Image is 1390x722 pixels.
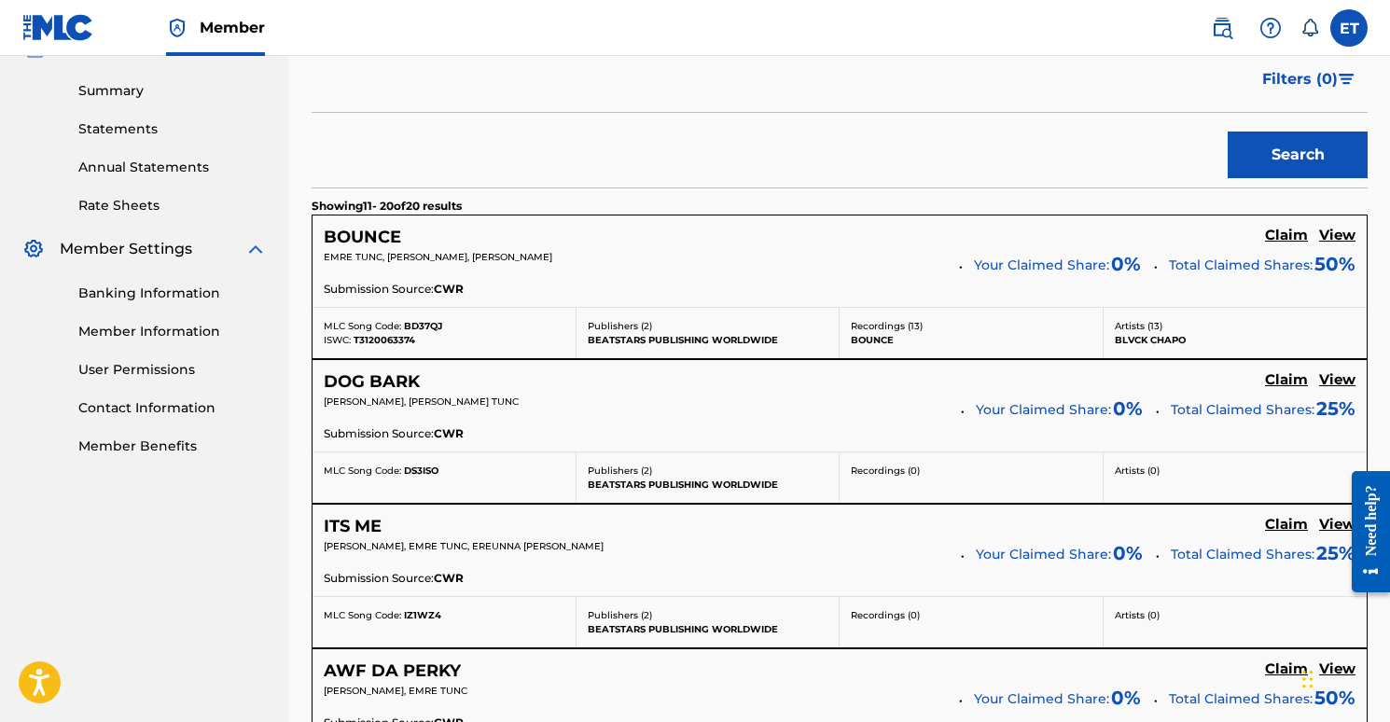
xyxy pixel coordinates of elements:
[78,81,267,101] a: Summary
[1265,516,1308,534] h5: Claim
[434,570,464,587] span: CWR
[1115,608,1356,622] p: Artists ( 0 )
[22,238,45,260] img: Member Settings
[1319,227,1355,247] a: View
[404,609,441,621] span: IZ1WZ4
[78,158,267,177] a: Annual Statements
[976,400,1111,420] span: Your Claimed Share:
[324,334,351,346] span: ISWC:
[1113,395,1143,423] span: 0 %
[324,609,401,621] span: MLC Song Code:
[851,333,1091,347] p: BOUNCE
[1111,684,1141,712] span: 0 %
[851,464,1091,478] p: Recordings ( 0 )
[1297,632,1390,722] iframe: Chat Widget
[1252,9,1289,47] div: Help
[324,425,434,442] span: Submission Source:
[1319,371,1355,392] a: View
[1319,227,1355,244] h5: View
[324,570,434,587] span: Submission Source:
[244,238,267,260] img: expand
[974,689,1109,709] span: Your Claimed Share:
[78,284,267,303] a: Banking Information
[354,334,415,346] span: T3120063374
[1319,371,1355,389] h5: View
[60,238,192,260] span: Member Settings
[434,425,464,442] span: CWR
[78,119,267,139] a: Statements
[851,319,1091,333] p: Recordings ( 13 )
[324,251,552,263] span: EMRE TUNC, [PERSON_NAME], [PERSON_NAME]
[324,540,604,552] span: [PERSON_NAME], EMRE TUNC, EREUNNA [PERSON_NAME]
[1338,457,1390,607] iframe: Resource Center
[78,360,267,380] a: User Permissions
[78,196,267,215] a: Rate Sheets
[851,608,1091,622] p: Recordings ( 0 )
[166,17,188,39] img: Top Rightsholder
[324,396,519,408] span: [PERSON_NAME], [PERSON_NAME] TUNC
[324,227,401,248] h5: BOUNCE
[1316,539,1355,567] span: 25 %
[200,17,265,38] span: Member
[1314,250,1355,278] span: 50 %
[1115,333,1356,347] p: BLVCK CHAPO
[1297,632,1390,722] div: Sohbet Aracı
[312,198,462,215] p: Showing 11 - 20 of 20 results
[1111,250,1141,278] span: 0 %
[1115,319,1356,333] p: Artists ( 13 )
[78,398,267,418] a: Contact Information
[1262,68,1338,90] span: Filters ( 0 )
[78,322,267,341] a: Member Information
[404,465,438,477] span: DS3ISO
[588,333,828,347] p: BEATSTARS PUBLISHING WORLDWIDE
[1319,516,1355,536] a: View
[324,660,461,682] h5: AWF DA PERKY
[1169,257,1313,273] span: Total Claimed Shares:
[1203,9,1241,47] a: Public Search
[1265,660,1308,678] h5: Claim
[1330,9,1368,47] div: User Menu
[1211,17,1233,39] img: search
[22,14,94,41] img: MLC Logo
[1265,371,1308,389] h5: Claim
[1115,464,1356,478] p: Artists ( 0 )
[1171,546,1314,562] span: Total Claimed Shares:
[78,437,267,456] a: Member Benefits
[588,319,828,333] p: Publishers ( 2 )
[1228,132,1368,178] button: Search
[324,371,420,393] h5: DOG BARK
[1316,395,1355,423] span: 25 %
[1171,401,1314,418] span: Total Claimed Shares:
[588,478,828,492] p: BEATSTARS PUBLISHING WORLDWIDE
[1113,539,1143,567] span: 0 %
[974,256,1109,275] span: Your Claimed Share:
[588,622,828,636] p: BEATSTARS PUBLISHING WORLDWIDE
[1302,651,1314,707] div: Sürükle
[324,320,401,332] span: MLC Song Code:
[324,465,401,477] span: MLC Song Code:
[324,516,382,537] h5: ITS ME
[1319,516,1355,534] h5: View
[1300,19,1319,37] div: Notifications
[1265,227,1308,244] h5: Claim
[1259,17,1282,39] img: help
[588,464,828,478] p: Publishers ( 2 )
[404,320,442,332] span: BD37QJ
[588,608,828,622] p: Publishers ( 2 )
[976,545,1111,564] span: Your Claimed Share:
[324,281,434,298] span: Submission Source:
[434,281,464,298] span: CWR
[1251,56,1368,103] button: Filters (0)
[324,685,467,697] span: [PERSON_NAME], EMRE TUNC
[1339,74,1355,85] img: filter
[1169,690,1313,707] span: Total Claimed Shares:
